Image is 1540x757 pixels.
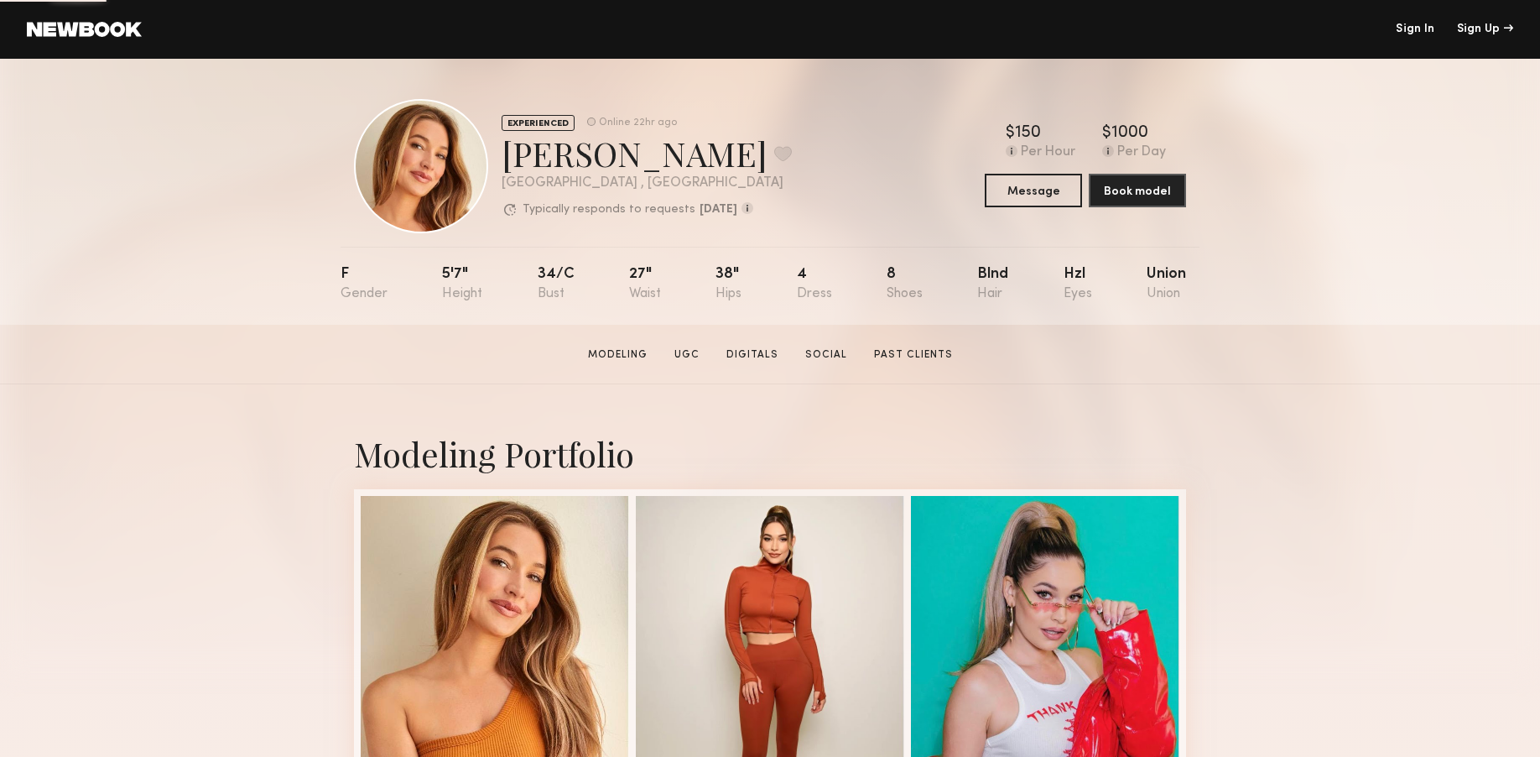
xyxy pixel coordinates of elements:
a: Digitals [720,347,785,363]
a: Modeling [581,347,654,363]
div: [GEOGRAPHIC_DATA] , [GEOGRAPHIC_DATA] [502,176,792,191]
div: Hzl [1064,267,1092,301]
a: Sign In [1396,23,1434,35]
div: F [341,267,388,301]
div: 150 [1015,125,1041,142]
div: 1000 [1111,125,1148,142]
div: 5'7" [442,267,482,301]
div: EXPERIENCED [502,115,575,131]
a: Past Clients [867,347,960,363]
a: Social [799,347,854,363]
div: Union [1147,267,1186,301]
div: Per Hour [1021,145,1075,160]
div: Online 22hr ago [599,117,677,128]
div: Modeling Portfolio [354,431,1186,476]
div: Sign Up [1457,23,1513,35]
div: 8 [887,267,923,301]
a: UGC [668,347,706,363]
p: Typically responds to requests [523,204,695,216]
div: 27" [629,267,661,301]
div: 4 [797,267,832,301]
b: [DATE] [700,204,737,216]
div: $ [1102,125,1111,142]
div: 38" [715,267,741,301]
button: Message [985,174,1082,207]
div: $ [1006,125,1015,142]
div: 34/c [538,267,575,301]
div: Per Day [1117,145,1166,160]
div: [PERSON_NAME] [502,131,792,175]
div: Blnd [977,267,1008,301]
button: Book model [1089,174,1186,207]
